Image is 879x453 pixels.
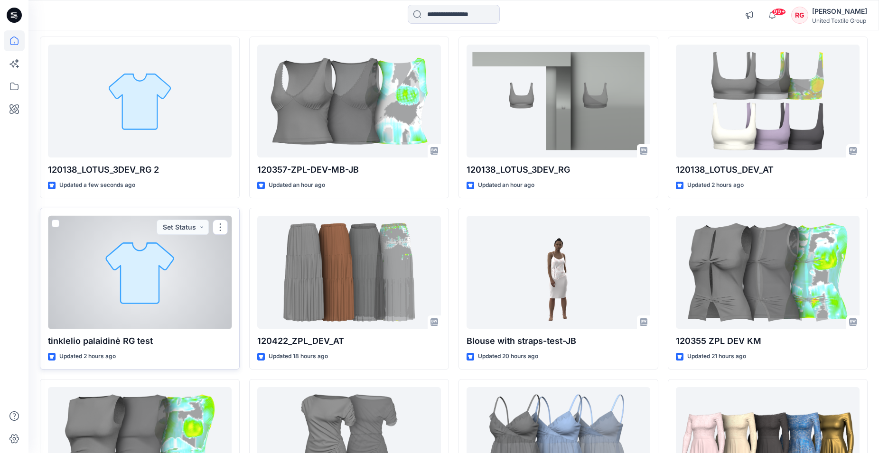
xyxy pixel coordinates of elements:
p: Updated 2 hours ago [687,180,744,190]
div: RG [791,7,808,24]
p: Updated 2 hours ago [59,351,116,361]
a: tinklelio palaidinė RG test [48,216,232,329]
a: 120138_LOTUS_3DEV_RG 2 [48,45,232,158]
a: 120138_LOTUS_3DEV_RG [467,45,650,158]
a: 120138_LOTUS_DEV_AT [676,45,860,158]
p: 120355 ZPL DEV KM [676,334,860,348]
p: Updated an hour ago [478,180,534,190]
a: 120422_ZPL_DEV_AT [257,216,441,329]
p: 120357-ZPL-DEV-MB-JB [257,163,441,176]
a: 120355 ZPL DEV KM [676,216,860,329]
p: Updated a few seconds ago [59,180,135,190]
a: 120357-ZPL-DEV-MB-JB [257,45,441,158]
div: United Textile Group [812,17,867,24]
p: 120422_ZPL_DEV_AT [257,334,441,348]
p: Updated 21 hours ago [687,351,746,361]
div: [PERSON_NAME] [812,6,867,17]
p: Updated an hour ago [269,180,325,190]
p: Blouse with straps-test-JB [467,334,650,348]
p: tinklelio palaidinė RG test [48,334,232,348]
a: Blouse with straps-test-JB [467,216,650,329]
p: Updated 20 hours ago [478,351,538,361]
span: 99+ [772,8,786,16]
p: Updated 18 hours ago [269,351,328,361]
p: 120138_LOTUS_3DEV_RG [467,163,650,176]
p: 120138_LOTUS_DEV_AT [676,163,860,176]
p: 120138_LOTUS_3DEV_RG 2 [48,163,232,176]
